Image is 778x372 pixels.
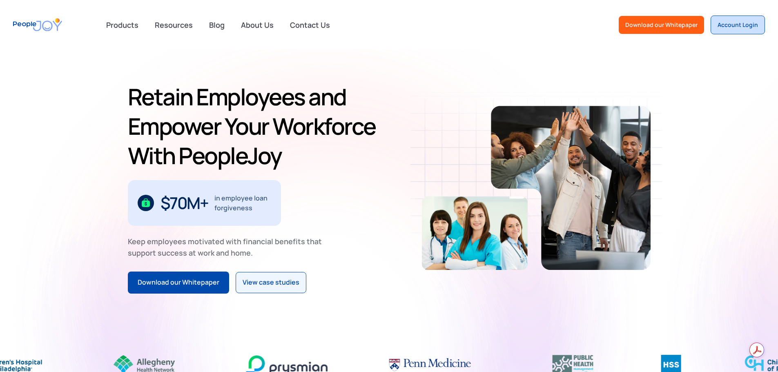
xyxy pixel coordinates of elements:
[13,13,62,36] a: home
[236,16,279,34] a: About Us
[236,272,306,293] a: View case studies
[138,277,219,288] div: Download our Whitepaper
[625,21,698,29] div: Download our Whitepaper
[214,193,271,213] div: in employee loan forgiveness
[619,16,704,34] a: Download our Whitepaper
[128,180,281,226] div: 1 / 3
[718,21,758,29] div: Account Login
[204,16,230,34] a: Blog
[101,17,143,33] div: Products
[711,16,765,34] a: Account Login
[285,16,335,34] a: Contact Us
[128,82,386,170] h1: Retain Employees and Empower Your Workforce With PeopleJoy
[491,106,651,270] img: Retain-Employees-PeopleJoy
[128,272,229,294] a: Download our Whitepaper
[150,16,198,34] a: Resources
[128,236,329,258] div: Keep employees motivated with financial benefits that support success at work and home.
[243,277,299,288] div: View case studies
[422,196,528,270] img: Retain-Employees-PeopleJoy
[161,196,208,209] div: $70M+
